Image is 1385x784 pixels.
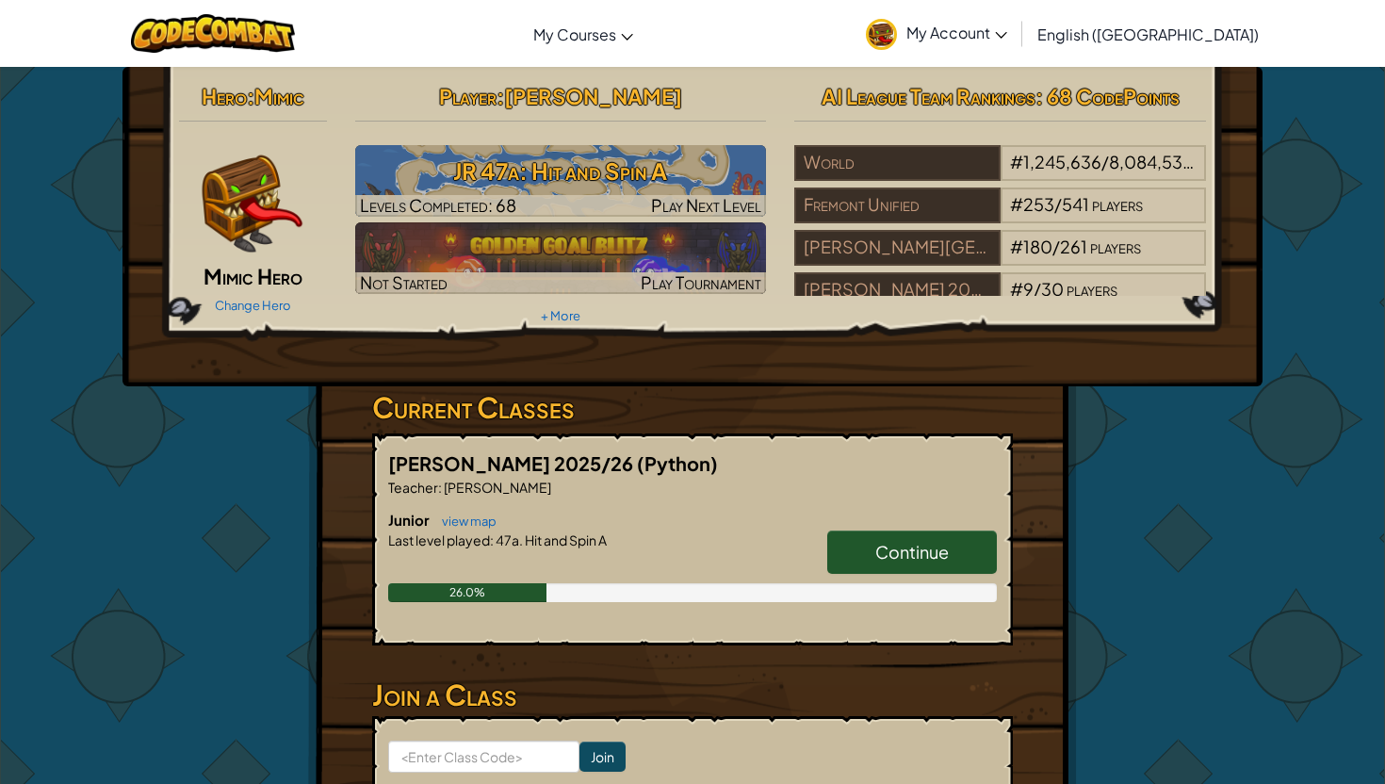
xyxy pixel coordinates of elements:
[355,150,767,192] h3: JR 47a: Hit and Spin A
[1060,236,1087,257] span: 261
[1023,236,1052,257] span: 180
[1196,151,1246,172] span: players
[579,742,626,772] input: Join
[497,83,504,109] span: :
[1023,193,1054,215] span: 253
[204,263,302,289] span: Mimic Hero
[1090,236,1141,257] span: players
[1023,278,1034,300] span: 9
[541,308,580,323] a: + More
[1010,236,1023,257] span: #
[794,248,1206,269] a: [PERSON_NAME][GEOGRAPHIC_DATA]#180/261players
[651,194,761,216] span: Play Next Level
[1010,193,1023,215] span: #
[442,479,551,496] span: [PERSON_NAME]
[641,271,761,293] span: Play Tournament
[1092,193,1143,215] span: players
[388,531,490,548] span: Last level played
[490,531,494,548] span: :
[1034,278,1041,300] span: /
[1010,151,1023,172] span: #
[372,386,1013,429] h3: Current Classes
[1041,278,1064,300] span: 30
[794,230,1000,266] div: [PERSON_NAME][GEOGRAPHIC_DATA]
[504,83,682,109] span: [PERSON_NAME]
[1023,151,1101,172] span: 1,245,636
[794,272,1000,308] div: [PERSON_NAME] 2025/26
[1101,151,1109,172] span: /
[637,451,718,475] span: (Python)
[1010,278,1023,300] span: #
[192,145,305,258] img: Codecombat-Pets-Mimic-01.png
[794,205,1206,227] a: Fremont Unified#253/541players
[1037,24,1259,44] span: English ([GEOGRAPHIC_DATA])
[1067,278,1117,300] span: players
[523,531,607,548] span: Hit and Spin A
[794,145,1000,181] div: World
[866,19,897,50] img: avatar
[1109,151,1194,172] span: 8,084,534
[439,83,497,109] span: Player
[388,741,579,773] input: <Enter Class Code>
[247,83,254,109] span: :
[533,24,616,44] span: My Courses
[355,145,767,217] a: Play Next Level
[360,271,448,293] span: Not Started
[794,188,1000,223] div: Fremont Unified
[432,514,497,529] a: view map
[388,511,432,529] span: Junior
[355,222,767,294] img: Golden Goal
[856,4,1017,63] a: My Account
[1054,193,1062,215] span: /
[254,83,304,109] span: Mimic
[524,8,643,59] a: My Courses
[794,163,1206,185] a: World#1,245,636/8,084,534players
[822,83,1035,109] span: AI League Team Rankings
[388,479,438,496] span: Teacher
[494,531,523,548] span: 47a.
[875,541,949,563] span: Continue
[1035,83,1180,109] span: : 68 CodePoints
[388,583,546,602] div: 26.0%
[906,23,1007,42] span: My Account
[360,194,516,216] span: Levels Completed: 68
[202,83,247,109] span: Hero
[1028,8,1268,59] a: English ([GEOGRAPHIC_DATA])
[1062,193,1089,215] span: 541
[794,290,1206,312] a: [PERSON_NAME] 2025/26#9/30players
[215,298,291,313] a: Change Hero
[372,674,1013,716] h3: Join a Class
[388,451,637,475] span: [PERSON_NAME] 2025/26
[355,222,767,294] a: Not StartedPlay Tournament
[131,14,296,53] img: CodeCombat logo
[1052,236,1060,257] span: /
[438,479,442,496] span: :
[355,145,767,217] img: JR 47a: Hit and Spin A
